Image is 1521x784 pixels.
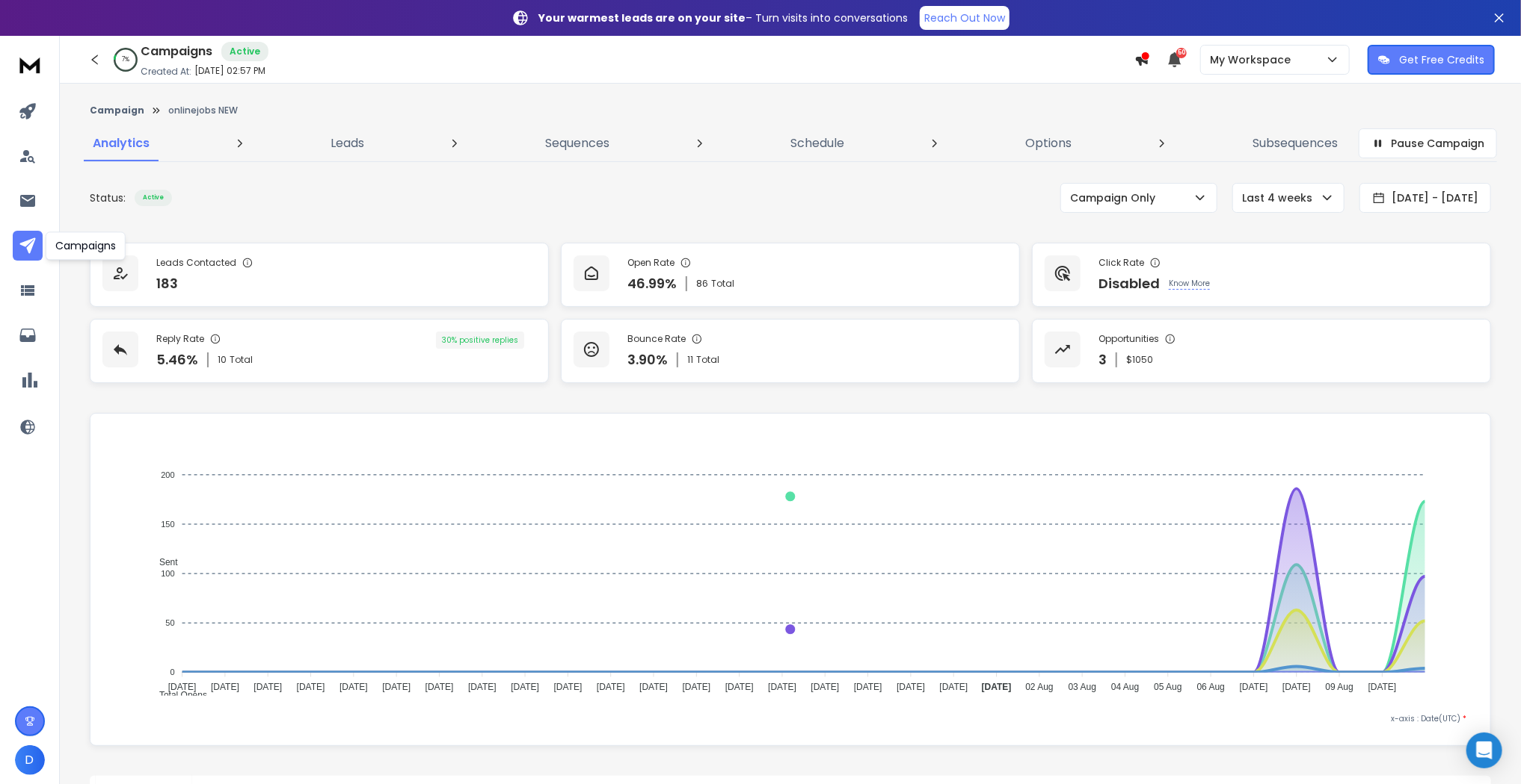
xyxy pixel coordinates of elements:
tspan: [DATE] [768,682,796,693]
p: Reply Rate [156,333,204,345]
p: Open Rate [627,257,675,269]
span: 10 [218,354,227,366]
a: Leads [322,125,373,161]
p: Get Free Credits [1399,52,1484,67]
span: Total [696,354,719,366]
a: Opportunities3$1050 [1032,319,1491,383]
tspan: 09 Aug [1326,682,1353,693]
a: Leads Contacted183 [90,243,549,307]
button: Pause Campaign [1359,128,1497,158]
p: Last 4 weeks [1242,190,1318,205]
tspan: [DATE] [511,682,539,693]
button: D [15,745,45,775]
tspan: [DATE] [554,682,583,693]
tspan: [DATE] [597,682,625,693]
tspan: [DATE] [168,682,196,693]
p: Sequences [545,134,609,152]
tspan: [DATE] [940,682,968,693]
a: Sequences [536,125,618,161]
tspan: [DATE] [897,682,925,693]
tspan: [DATE] [1368,682,1397,693]
a: Open Rate46.99%86Total [561,243,1020,307]
p: 5.46 % [156,349,198,370]
tspan: [DATE] [683,682,711,693]
tspan: [DATE] [811,682,840,693]
button: Get Free Credits [1368,45,1495,75]
tspan: 03 Aug [1069,682,1096,693]
tspan: [DATE] [211,682,239,693]
tspan: [DATE] [725,682,754,693]
p: Options [1025,134,1072,152]
tspan: [DATE] [254,682,282,693]
p: 46.99 % [627,273,677,294]
a: Options [1016,125,1081,161]
p: x-axis : Date(UTC) [114,713,1466,724]
p: Status: [90,190,126,205]
tspan: 200 [161,470,174,479]
a: Subsequences [1244,125,1347,161]
span: Total [711,278,734,290]
tspan: [DATE] [468,682,497,693]
a: Schedule [781,125,853,161]
p: 7 % [122,55,129,64]
button: Campaign [90,105,144,116]
tspan: 05 Aug [1155,682,1182,693]
tspan: [DATE] [425,682,454,693]
div: Campaigns [46,231,126,260]
p: Bounce Rate [627,333,686,345]
p: Disabled [1098,273,1160,294]
tspan: [DATE] [1282,682,1311,693]
div: 30 % positive replies [436,332,524,349]
tspan: 50 [165,618,174,627]
button: [DATE] - [DATE] [1359,183,1491,213]
tspan: 06 Aug [1197,682,1225,693]
p: onlinejobs NEW [168,105,238,116]
img: logo [15,51,45,78]
a: Analytics [84,125,159,161]
p: 3 [1098,349,1107,370]
p: Subsequences [1253,134,1338,152]
h1: Campaigns [141,43,212,60]
p: Created At: [141,66,191,78]
p: – Turn visits into conversations [538,10,908,25]
div: Active [221,42,268,61]
tspan: [DATE] [382,682,411,693]
p: Click Rate [1098,257,1144,269]
a: Reply Rate5.46%10Total30% positive replies [90,319,549,383]
tspan: [DATE] [296,682,325,693]
p: Know More [1169,278,1210,290]
tspan: 0 [170,668,174,676]
p: Analytics [93,134,150,152]
p: Opportunities [1098,333,1159,345]
span: 86 [696,278,708,290]
a: Click RateDisabledKnow More [1032,243,1491,307]
div: Open Intercom Messenger [1466,732,1502,768]
tspan: [DATE] [854,682,882,693]
span: 50 [1176,48,1187,58]
div: Active [135,190,172,206]
p: My Workspace [1210,52,1297,67]
tspan: [DATE] [639,682,668,693]
tspan: 100 [161,569,174,578]
strong: Your warmest leads are on your site [538,10,746,25]
p: Reach Out Now [924,10,1005,25]
p: 183 [156,273,178,294]
p: Schedule [790,134,844,152]
p: Leads Contacted [156,257,236,269]
tspan: [DATE] [339,682,368,693]
tspan: 04 Aug [1111,682,1139,693]
p: 3.90 % [627,349,668,370]
tspan: 02 Aug [1026,682,1054,693]
span: Sent [148,557,178,567]
p: $ 1050 [1126,354,1153,366]
p: [DATE] 02:57 PM [194,65,265,77]
tspan: 150 [161,520,174,529]
span: Total [230,354,253,366]
tspan: [DATE] [1240,682,1268,693]
span: 11 [687,354,693,366]
tspan: [DATE] [982,682,1012,693]
a: Bounce Rate3.90%11Total [561,319,1020,383]
p: Campaign Only [1070,190,1161,205]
